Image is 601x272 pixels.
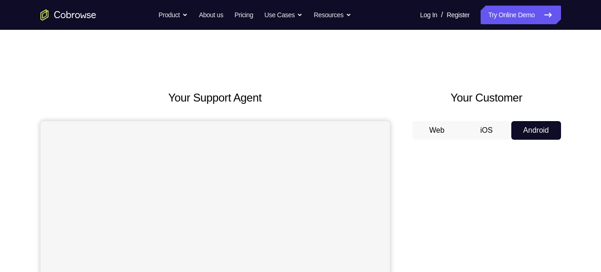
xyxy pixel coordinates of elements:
a: Pricing [234,6,253,24]
a: Register [447,6,469,24]
a: Try Online Demo [481,6,561,24]
button: Android [511,121,561,140]
a: Go to the home page [40,9,96,20]
h2: Your Customer [412,89,561,106]
h2: Your Support Agent [40,89,390,106]
button: Product [159,6,188,24]
a: Log In [420,6,437,24]
button: Web [412,121,462,140]
a: About us [199,6,223,24]
span: / [441,9,443,20]
button: Use Cases [264,6,303,24]
button: iOS [462,121,511,140]
button: Resources [314,6,351,24]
